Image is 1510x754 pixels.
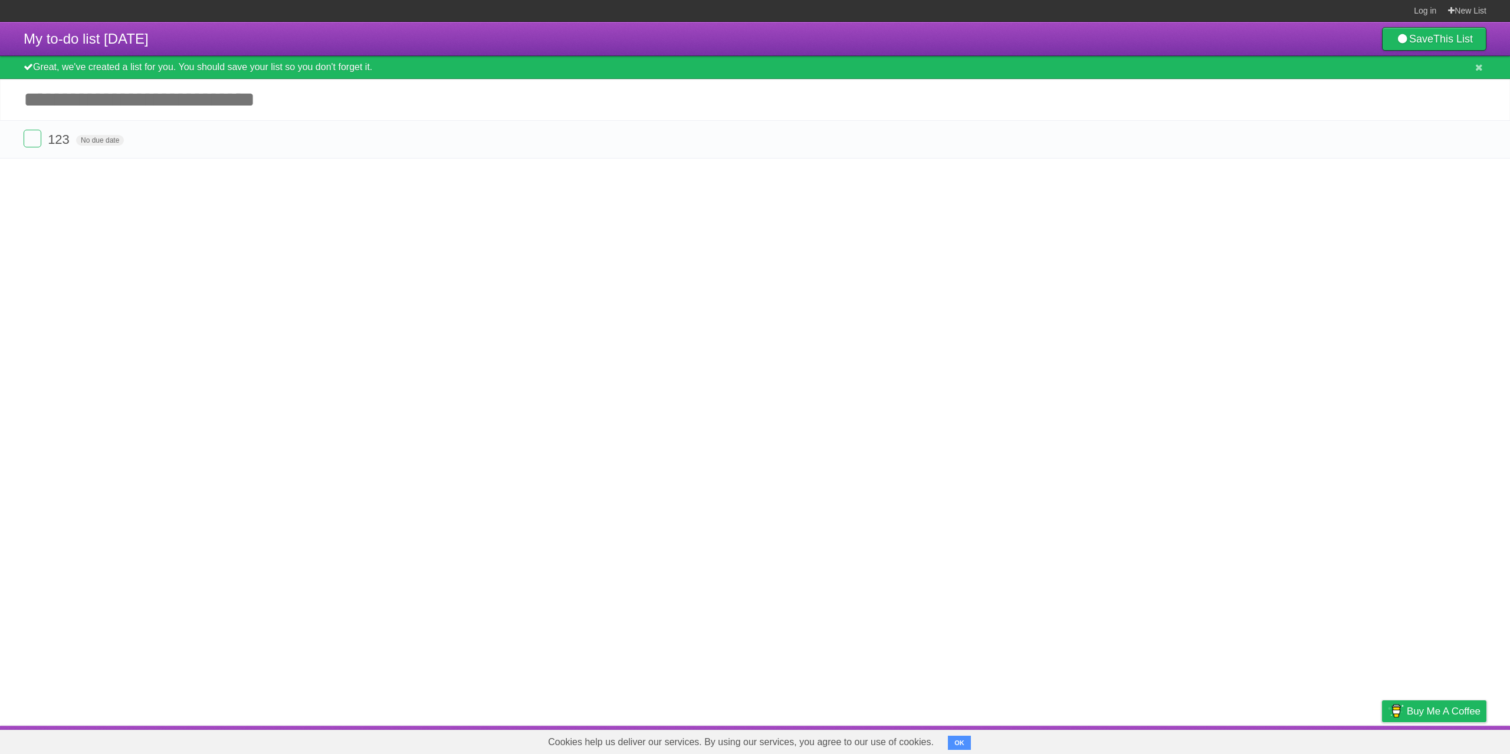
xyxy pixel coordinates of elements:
span: Cookies help us deliver our services. By using our services, you agree to our use of cookies. [536,730,946,754]
span: Buy me a coffee [1407,701,1481,722]
a: About [1225,729,1250,751]
a: Buy me a coffee [1382,700,1486,722]
b: This List [1433,33,1473,45]
a: Privacy [1367,729,1397,751]
label: Done [24,130,41,147]
span: 123 [48,132,73,147]
span: No due date [76,135,124,146]
a: Suggest a feature [1412,729,1486,751]
a: Developers [1264,729,1312,751]
a: SaveThis List [1382,27,1486,51]
button: OK [948,736,971,750]
span: My to-do list [DATE] [24,31,149,47]
a: Terms [1327,729,1353,751]
img: Buy me a coffee [1388,701,1404,721]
